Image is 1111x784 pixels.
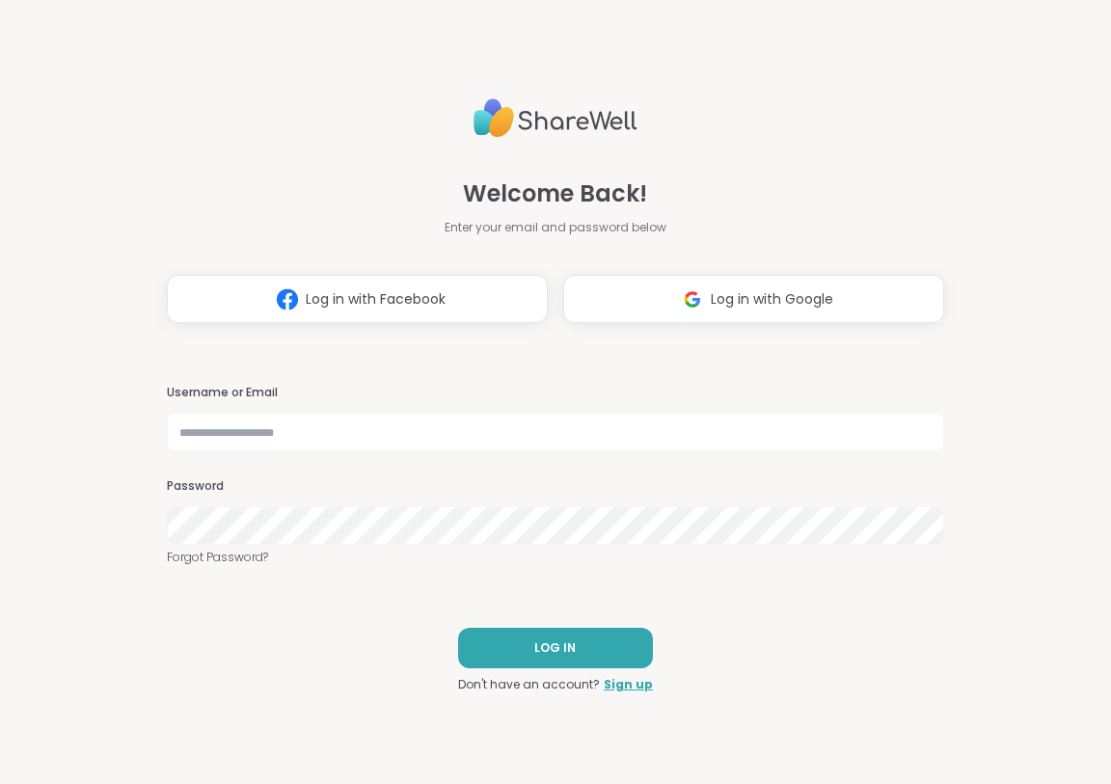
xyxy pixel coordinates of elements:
img: ShareWell Logomark [674,282,711,317]
a: Sign up [604,676,653,693]
img: ShareWell Logo [474,91,637,146]
h3: Username or Email [167,385,944,401]
span: Log in with Google [711,289,833,310]
span: LOG IN [534,639,576,657]
span: Welcome Back! [463,176,647,211]
button: Log in with Facebook [167,275,548,323]
span: Don't have an account? [458,676,600,693]
button: Log in with Google [563,275,944,323]
h3: Password [167,478,944,495]
span: Enter your email and password below [445,219,666,236]
span: Log in with Facebook [306,289,446,310]
img: ShareWell Logomark [269,282,306,317]
button: LOG IN [458,628,653,668]
a: Forgot Password? [167,549,944,566]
